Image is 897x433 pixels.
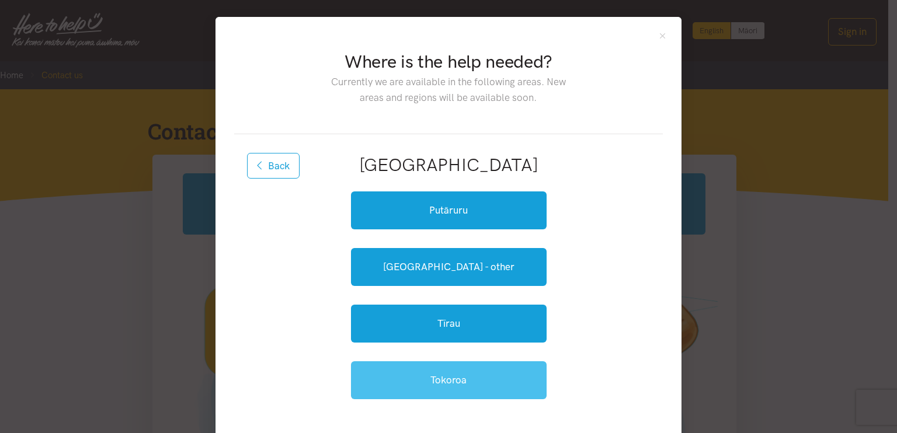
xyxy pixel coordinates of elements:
h2: [GEOGRAPHIC_DATA] [253,153,644,177]
a: Tokoroa [351,361,547,399]
a: [GEOGRAPHIC_DATA] - other [351,248,547,286]
a: Putāruru [351,191,547,229]
p: Currently we are available in the following areas. New areas and regions will be available soon. [322,74,575,106]
a: Tīrau [351,305,547,343]
button: Close [658,31,667,41]
h2: Where is the help needed? [322,50,575,74]
button: Back [247,153,300,179]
